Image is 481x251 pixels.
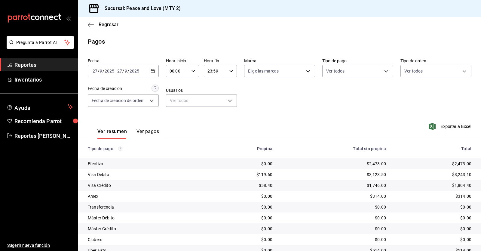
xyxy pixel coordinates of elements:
[430,123,471,130] button: Exportar a Excel
[104,69,115,73] input: ----
[166,88,237,92] label: Usuarios
[136,129,159,139] button: Ver pagos
[88,146,204,151] div: Tipo de pago
[7,242,73,249] span: Sugerir nueva función
[88,182,204,188] div: Visa Crédito
[129,69,139,73] input: ----
[396,215,471,221] div: $0.00
[214,146,272,151] div: Propina
[88,193,204,199] div: Amex
[7,36,74,49] button: Pregunta a Parrot AI
[14,132,73,140] span: Reportes [PERSON_NAME]
[396,226,471,232] div: $0.00
[396,193,471,199] div: $314.00
[396,237,471,243] div: $0.00
[88,237,204,243] div: Clubers
[282,146,386,151] div: Total sin propina
[88,172,204,178] div: Visa Débito
[124,69,127,73] input: --
[282,193,386,199] div: $314.00
[88,226,204,232] div: Máster Crédito
[127,69,129,73] span: /
[204,59,237,63] label: Hora fin
[118,147,122,151] svg: Los pagos realizados con Pay y otras terminales son montos brutos.
[99,22,118,27] span: Regresar
[244,59,315,63] label: Marca
[88,85,122,92] div: Fecha de creación
[282,204,386,210] div: $0.00
[88,161,204,167] div: Efectivo
[4,44,74,50] a: Pregunta a Parrot AI
[166,59,199,63] label: Hora inicio
[88,215,204,221] div: Máster Débito
[214,182,272,188] div: $58.40
[16,39,65,46] span: Pregunta a Parrot AI
[98,69,100,73] span: /
[214,161,272,167] div: $0.00
[88,204,204,210] div: Transferencia
[248,68,279,74] span: Elige las marcas
[14,76,73,84] span: Inventarios
[92,69,98,73] input: --
[282,226,386,232] div: $0.00
[282,182,386,188] div: $1,746.00
[100,69,103,73] input: --
[404,68,423,74] span: Ver todos
[66,16,71,20] button: open_drawer_menu
[122,69,124,73] span: /
[92,98,143,104] span: Fecha de creación de orden
[214,237,272,243] div: $0.00
[115,69,116,73] span: -
[214,226,272,232] div: $0.00
[396,161,471,167] div: $2,473.00
[166,94,237,107] div: Ver todos
[282,161,386,167] div: $2,473.00
[400,59,471,63] label: Tipo de orden
[282,172,386,178] div: $3,123.50
[103,69,104,73] span: /
[396,204,471,210] div: $0.00
[214,215,272,221] div: $0.00
[97,129,127,139] button: Ver resumen
[214,204,272,210] div: $0.00
[396,172,471,178] div: $3,243.10
[117,69,122,73] input: --
[88,37,105,46] div: Pagos
[100,5,181,12] h3: Sucursal: Peace and Love (MTY 2)
[88,22,118,27] button: Regresar
[396,146,471,151] div: Total
[97,129,159,139] div: navigation tabs
[14,103,65,110] span: Ayuda
[282,237,386,243] div: $0.00
[326,68,345,74] span: Ver todos
[88,59,159,63] label: Fecha
[214,172,272,178] div: $119.60
[396,182,471,188] div: $1,804.40
[14,117,73,125] span: Recomienda Parrot
[322,59,393,63] label: Tipo de pago
[14,61,73,69] span: Reportes
[214,193,272,199] div: $0.00
[282,215,386,221] div: $0.00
